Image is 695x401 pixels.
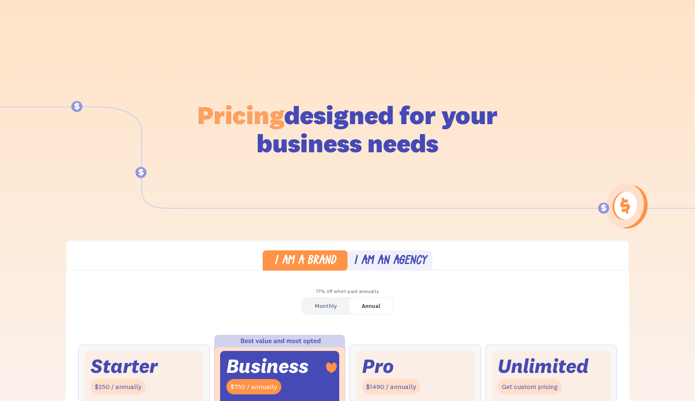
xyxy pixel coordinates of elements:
[498,379,562,394] div: Get custom pricing
[226,357,309,375] div: Business
[66,286,629,298] div: 17% off when paid annually
[226,379,281,394] div: $750 / annually
[362,300,380,312] div: Annual
[362,357,394,375] div: Pro
[498,357,589,375] div: Unlimited
[362,379,420,394] div: $1490 / annually
[91,357,158,375] div: Starter
[274,255,336,267] div: I am a brand
[91,379,146,394] div: $250 / annually
[315,300,337,312] div: Monthly
[354,255,427,267] div: I am an agency
[197,101,498,157] h1: designed for your business needs
[197,99,284,131] span: Pricing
